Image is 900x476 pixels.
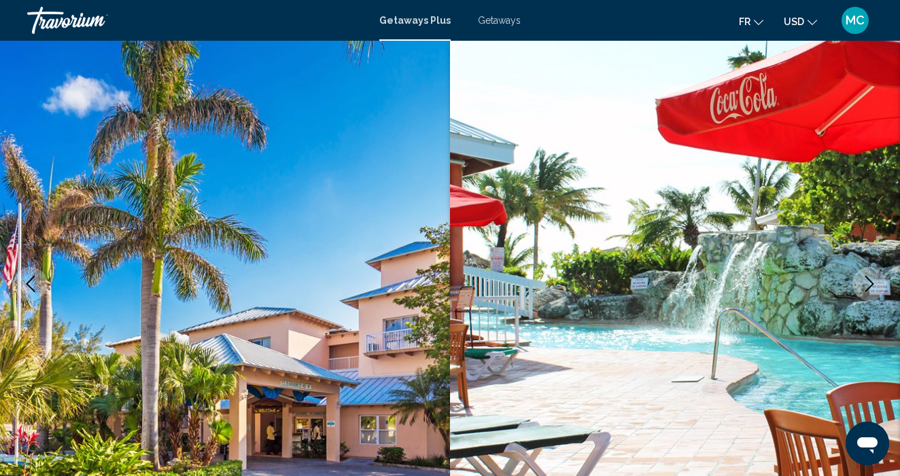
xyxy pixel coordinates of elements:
span: fr [739,16,750,27]
span: USD [784,16,804,27]
button: Change language [739,12,763,31]
button: Next image [852,267,886,301]
button: Previous image [14,267,48,301]
a: Getaways [478,15,521,26]
button: Change currency [784,12,817,31]
span: MC [846,14,865,27]
a: Travorium [27,7,366,34]
iframe: Bouton de lancement de la fenêtre de messagerie [846,422,889,465]
button: User Menu [837,6,873,35]
a: Getaways Plus [379,15,451,26]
